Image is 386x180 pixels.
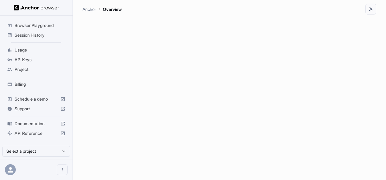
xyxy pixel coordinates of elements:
button: Open menu [57,164,68,175]
span: Documentation [15,121,58,127]
span: API Keys [15,57,65,63]
div: Schedule a demo [5,94,68,104]
span: Billing [15,81,65,87]
span: API Reference [15,130,58,136]
span: Project [15,66,65,72]
div: API Reference [5,128,68,138]
div: API Keys [5,55,68,65]
img: Anchor Logo [14,5,59,11]
div: Usage [5,45,68,55]
span: Session History [15,32,65,38]
nav: breadcrumb [83,6,122,12]
div: Project [5,65,68,74]
p: Overview [103,6,122,12]
span: Usage [15,47,65,53]
span: Browser Playground [15,22,65,28]
div: Support [5,104,68,114]
div: Billing [5,79,68,89]
p: Anchor [83,6,96,12]
span: Schedule a demo [15,96,58,102]
div: Browser Playground [5,21,68,30]
div: Documentation [5,119,68,128]
div: Session History [5,30,68,40]
span: Support [15,106,58,112]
